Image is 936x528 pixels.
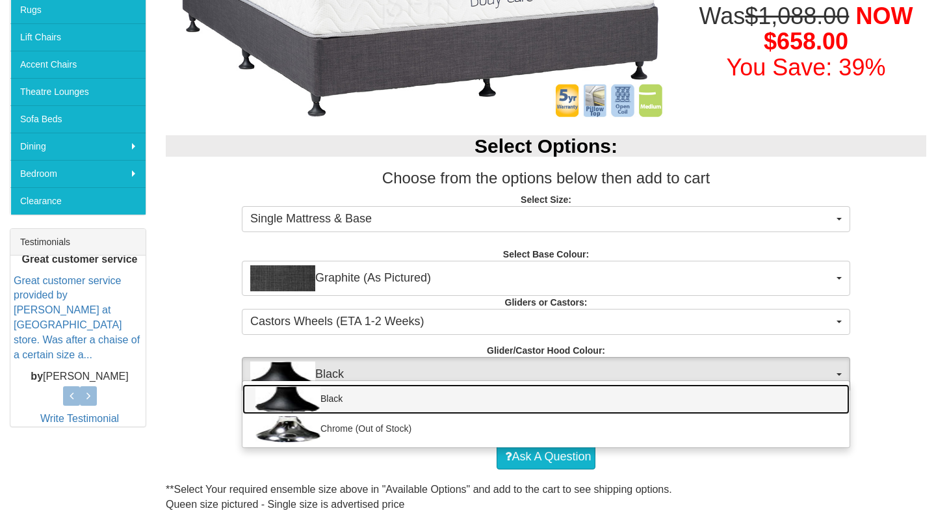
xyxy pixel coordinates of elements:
[521,194,571,205] strong: Select Size:
[255,386,320,412] img: Black
[250,362,833,388] span: Black
[10,187,146,215] a: Clearance
[10,133,146,160] a: Dining
[10,160,146,187] a: Bedroom
[250,362,315,388] img: Black
[250,211,833,228] span: Single Mattress & Base
[166,170,926,187] h3: Choose from the options below then add to cart
[686,3,926,81] h1: Was
[14,274,140,360] a: Great customer service provided by [PERSON_NAME] at [GEOGRAPHIC_DATA] store. Was after a chaise o...
[242,261,850,296] button: Graphite (As Pictured)Graphite (As Pictured)
[242,384,850,414] a: Black
[14,369,146,384] p: [PERSON_NAME]
[242,309,850,335] button: Castors Wheels (ETA 1-2 Weeks)
[10,51,146,78] a: Accent Chairs
[487,345,605,356] strong: Glider/Castor Hood Colour:
[764,3,913,55] span: NOW $658.00
[250,265,315,291] img: Graphite (As Pictured)
[242,357,850,392] button: BlackBlack
[503,249,589,259] strong: Select Base Colour:
[727,54,886,81] font: You Save: 39%
[40,413,119,424] a: Write Testimonial
[10,23,146,51] a: Lift Chairs
[497,444,595,470] a: Ask A Question
[505,297,588,308] strong: Gliders or Castors:
[474,135,617,157] b: Select Options:
[10,78,146,105] a: Theatre Lounges
[10,105,146,133] a: Sofa Beds
[22,253,138,264] b: Great customer service
[250,313,833,330] span: Castors Wheels (ETA 1-2 Weeks)
[255,416,320,442] img: Chrome (Out of Stock)
[10,229,146,256] div: Testimonials
[745,3,849,29] del: $1,088.00
[242,206,850,232] button: Single Mattress & Base
[250,265,833,291] span: Graphite (As Pictured)
[31,370,43,381] b: by
[242,414,850,444] a: Chrome (Out of Stock)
